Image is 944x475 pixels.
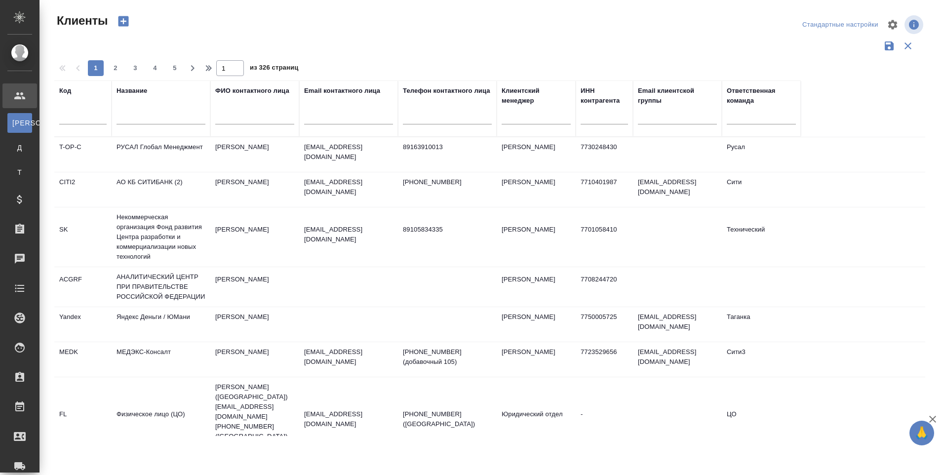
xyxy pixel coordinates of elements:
td: [PERSON_NAME] [210,270,299,304]
td: Юридический отдел [497,404,576,439]
a: Д [7,138,32,158]
td: 7730248430 [576,137,633,172]
span: 🙏 [913,423,930,443]
td: [PERSON_NAME] [210,137,299,172]
td: МЕДЭКС-Консалт [112,342,210,377]
div: ИНН контрагента [581,86,628,106]
td: [PERSON_NAME] [497,342,576,377]
td: Yandex [54,307,112,342]
button: Сохранить фильтры [880,37,899,55]
button: Сбросить фильтры [899,37,917,55]
td: CITI2 [54,172,112,207]
span: 5 [167,63,183,73]
td: 7723529656 [576,342,633,377]
td: Русал [722,137,801,172]
td: ACGRF [54,270,112,304]
div: Клиентский менеджер [502,86,571,106]
td: [PERSON_NAME] [497,172,576,207]
td: [PERSON_NAME] [210,172,299,207]
span: 4 [147,63,163,73]
td: Сити3 [722,342,801,377]
p: 89163910013 [403,142,492,152]
div: split button [800,17,881,33]
div: Название [117,86,147,96]
span: Настроить таблицу [881,13,905,37]
td: SK [54,220,112,254]
td: [PERSON_NAME] [497,220,576,254]
td: 7708244720 [576,270,633,304]
p: 89105834335 [403,225,492,235]
button: 2 [108,60,123,76]
p: [PHONE_NUMBER] (добавочный 105) [403,347,492,367]
td: T-OP-C [54,137,112,172]
td: [PERSON_NAME] [210,342,299,377]
td: 7701058410 [576,220,633,254]
span: 3 [127,63,143,73]
button: 5 [167,60,183,76]
p: [PHONE_NUMBER] [403,177,492,187]
button: 4 [147,60,163,76]
td: АНАЛИТИЧЕСКИЙ ЦЕНТР ПРИ ПРАВИТЕЛЬСТВЕ РОССИЙСКОЙ ФЕДЕРАЦИИ [112,267,210,307]
p: [PHONE_NUMBER] ([GEOGRAPHIC_DATA]) [403,409,492,429]
div: ФИО контактного лица [215,86,289,96]
td: [PERSON_NAME] [497,137,576,172]
div: Код [59,86,71,96]
td: Физическое лицо (ЦО) [112,404,210,439]
td: АО КБ СИТИБАНК (2) [112,172,210,207]
p: [EMAIL_ADDRESS][DOMAIN_NAME] [304,177,393,197]
td: MEDK [54,342,112,377]
td: Яндекс Деньги / ЮМани [112,307,210,342]
span: 2 [108,63,123,73]
td: [EMAIL_ADDRESS][DOMAIN_NAME] [633,172,722,207]
td: [PERSON_NAME] [210,307,299,342]
div: Email контактного лица [304,86,380,96]
td: - [576,404,633,439]
td: [EMAIL_ADDRESS][DOMAIN_NAME] [633,342,722,377]
td: [EMAIL_ADDRESS][DOMAIN_NAME] [633,307,722,342]
p: [EMAIL_ADDRESS][DOMAIN_NAME] [304,409,393,429]
a: [PERSON_NAME] [7,113,32,133]
td: Технический [722,220,801,254]
td: FL [54,404,112,439]
div: Телефон контактного лица [403,86,490,96]
td: ЦО [722,404,801,439]
td: Некоммерческая организация Фонд развития Центра разработки и коммерциализации новых технологий [112,207,210,267]
button: 3 [127,60,143,76]
td: [PERSON_NAME] [497,307,576,342]
span: Т [12,167,27,177]
td: РУСАЛ Глобал Менеджмент [112,137,210,172]
td: [PERSON_NAME] ([GEOGRAPHIC_DATA]) [EMAIL_ADDRESS][DOMAIN_NAME] [PHONE_NUMBER] ([GEOGRAPHIC_DATA])... [210,377,299,466]
div: Email клиентской группы [638,86,717,106]
span: [PERSON_NAME] [12,118,27,128]
span: Д [12,143,27,153]
td: Сити [722,172,801,207]
p: [EMAIL_ADDRESS][DOMAIN_NAME] [304,225,393,244]
td: Таганка [722,307,801,342]
span: Посмотреть информацию [905,15,925,34]
a: Т [7,162,32,182]
td: 7710401987 [576,172,633,207]
p: [EMAIL_ADDRESS][DOMAIN_NAME] [304,347,393,367]
button: 🙏 [909,421,934,445]
td: 7750005725 [576,307,633,342]
div: Ответственная команда [727,86,796,106]
span: из 326 страниц [250,62,298,76]
button: Создать [112,13,135,30]
td: [PERSON_NAME] [210,220,299,254]
span: Клиенты [54,13,108,29]
td: [PERSON_NAME] [497,270,576,304]
p: [EMAIL_ADDRESS][DOMAIN_NAME] [304,142,393,162]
